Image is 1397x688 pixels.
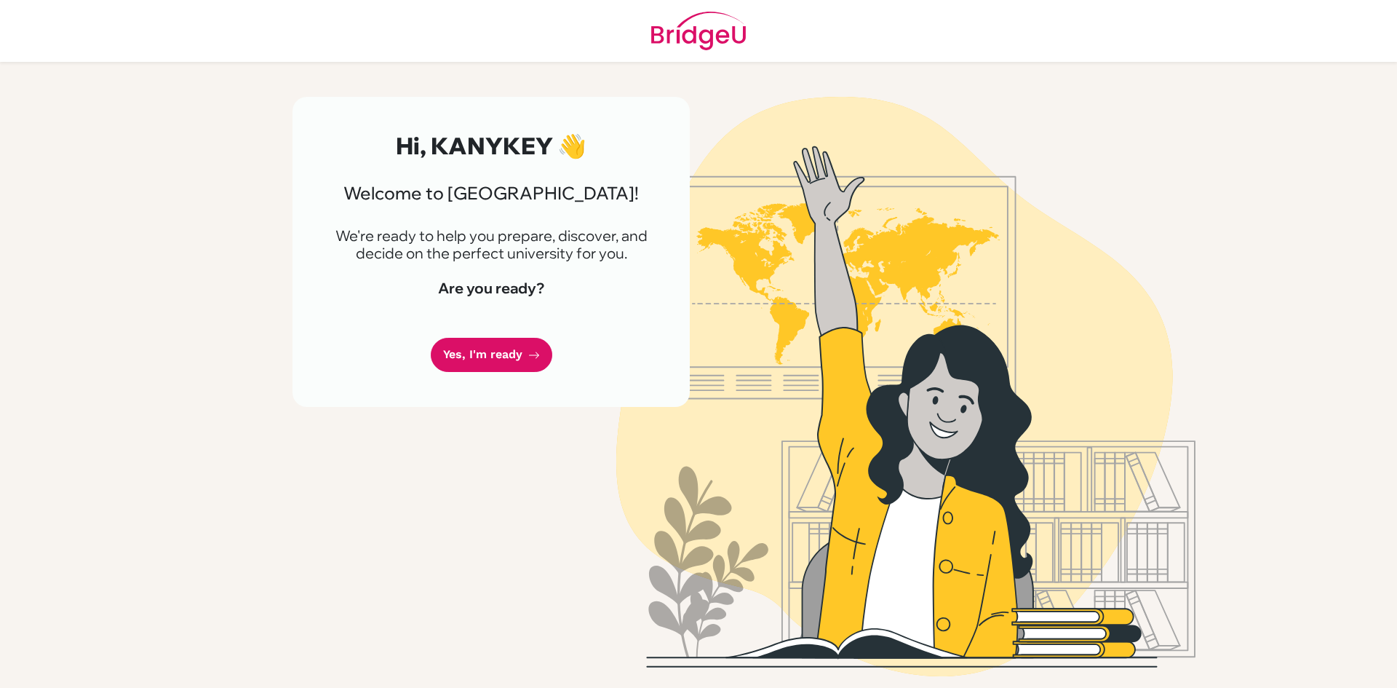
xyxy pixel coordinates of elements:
[327,280,655,297] h4: Are you ready?
[327,183,655,204] h3: Welcome to [GEOGRAPHIC_DATA]!
[327,227,655,262] p: We're ready to help you prepare, discover, and decide on the perfect university for you.
[431,338,552,372] a: Yes, I'm ready
[327,132,655,159] h2: Hi, KANYKEY 👋
[491,97,1321,676] img: Welcome to Bridge U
